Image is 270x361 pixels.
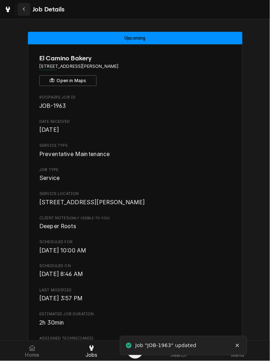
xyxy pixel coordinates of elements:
[39,54,231,63] span: Name
[39,264,231,279] div: Scheduled On
[231,352,245,358] span: Menu
[39,264,231,269] span: Scheduled On
[39,336,231,342] span: Assigned Technician(s)
[39,199,145,206] span: [STREET_ADDRESS][PERSON_NAME]
[39,319,231,327] span: Estimated Job Duration
[62,342,121,360] a: Jobs
[85,352,98,358] span: Jobs
[170,352,187,358] span: Search
[39,295,83,302] span: [DATE] 3:57 PM
[39,247,86,254] span: [DATE] 10:00 AM
[39,174,231,182] span: Job Type
[39,167,231,173] span: Job Type
[39,119,231,125] span: Date Received
[39,175,60,181] span: Service
[39,270,231,279] span: Scheduled On
[39,143,231,149] span: Service Type
[25,352,39,358] span: Home
[39,215,231,231] div: [object Object]
[39,54,231,86] div: Client Information
[30,5,65,14] span: Job Details
[28,32,242,44] div: Status
[39,336,231,351] div: Assigned Technician(s)
[39,288,231,303] div: Last Modified
[39,102,231,110] span: Roopairs Job ID
[39,288,231,294] span: Last Modified
[39,223,76,230] span: Deeper Roots
[39,312,231,317] span: Estimated Job Duration
[39,102,66,109] span: JOB-1963
[1,3,14,16] a: Go to Jobs
[18,3,30,16] button: Navigate back
[136,342,198,350] div: Job "JOB-1963" updated
[39,75,97,86] button: Open in Maps
[3,342,62,360] a: Home
[39,246,231,255] span: Scheduled For
[39,151,110,157] span: Preventative Maintenance
[39,126,231,134] span: Date Received
[39,150,231,159] span: Service Type
[39,239,231,245] span: Scheduled For
[39,95,231,110] div: Roopairs Job ID
[39,143,231,158] div: Service Type
[39,63,231,70] span: Address
[124,36,145,40] span: Upcoming
[39,95,231,100] span: Roopairs Job ID
[39,198,231,207] span: Service Location
[39,126,59,133] span: [DATE]
[39,215,231,221] span: Client Notes
[39,312,231,327] div: Estimated Job Duration
[69,216,109,220] span: (Only Visible to You)
[39,167,231,182] div: Job Type
[39,191,231,206] div: Service Location
[39,119,231,134] div: Date Received
[39,295,231,303] span: Last Modified
[39,222,231,231] span: [object Object]
[39,239,231,255] div: Scheduled For
[39,320,64,326] span: 2h 30min
[39,271,83,278] span: [DATE] 8:46 AM
[39,191,231,197] span: Service Location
